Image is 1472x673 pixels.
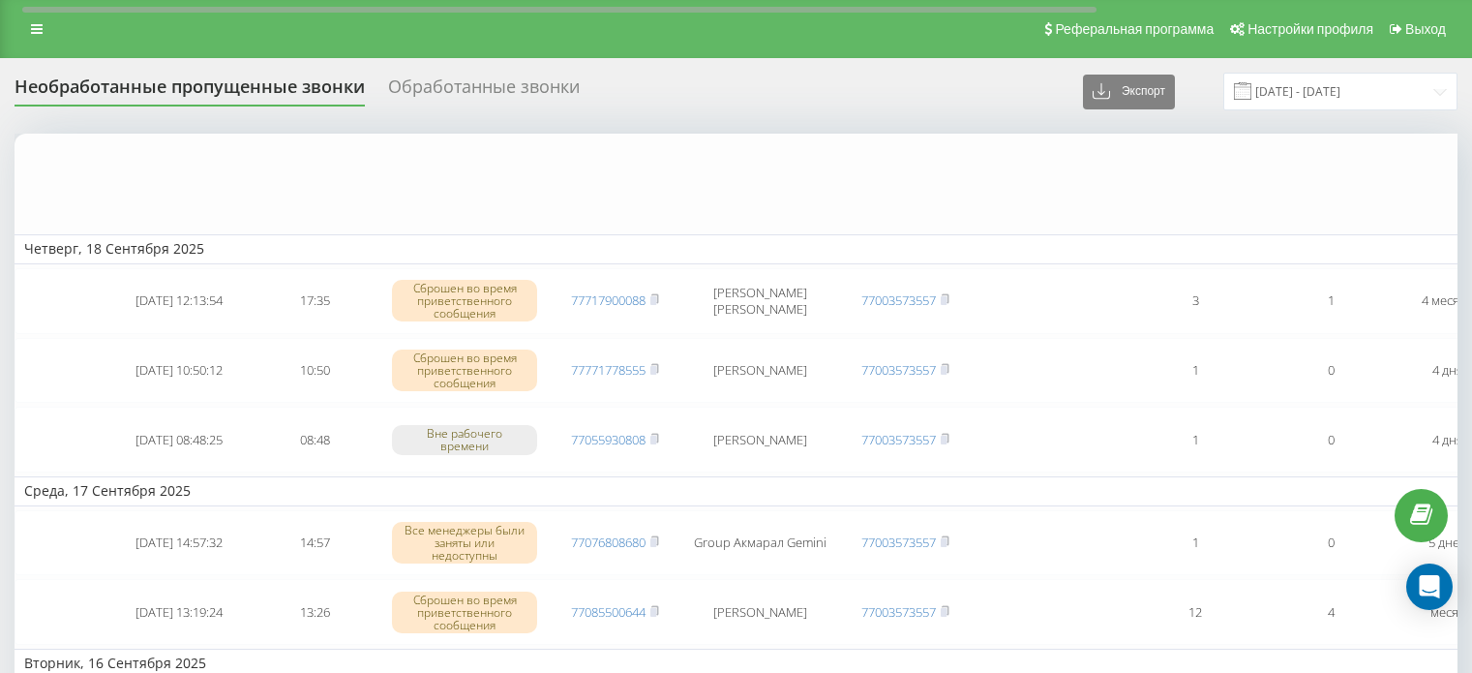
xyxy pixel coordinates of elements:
[571,534,646,551] a: 77076808680
[111,268,247,334] td: [DATE] 12:13:54
[247,579,382,645] td: 13:26
[247,338,382,404] td: 10:50
[861,291,936,309] a: 77003573557
[392,280,537,322] div: Сброшен во время приветственного сообщения
[392,522,537,565] div: Все менеджеры были заняты или недоступны
[111,338,247,404] td: [DATE] 10:50:12
[1127,407,1263,473] td: 1
[571,291,646,309] a: 77717900088
[392,425,537,454] div: Вне рабочего времени
[247,407,382,473] td: 08:48
[1263,268,1398,334] td: 1
[861,534,936,551] a: 77003573557
[682,338,837,404] td: [PERSON_NAME]
[392,350,537,392] div: Сброшен во время приветственного сообщения
[682,510,837,576] td: Group Акмарал Gemini
[861,431,936,448] a: 77003573557
[861,361,936,379] a: 77003573557
[1083,75,1175,109] button: Экспорт
[571,431,646,448] a: 77055930808
[1263,338,1398,404] td: 0
[111,407,247,473] td: [DATE] 08:48:25
[247,510,382,576] td: 14:57
[15,76,365,107] div: Необработанные пропущенные звонки
[682,407,837,473] td: [PERSON_NAME]
[1263,579,1398,645] td: 4
[1127,338,1263,404] td: 1
[571,361,646,379] a: 77771778555
[1127,510,1263,576] td: 1
[861,603,936,621] a: 77003573557
[1263,510,1398,576] td: 0
[1055,21,1214,37] span: Реферальная программа
[1263,407,1398,473] td: 0
[111,579,247,645] td: [DATE] 13:19:24
[1127,579,1263,645] td: 12
[388,76,580,107] div: Обработанные звонки
[1127,268,1263,334] td: 3
[392,592,537,634] div: Сброшен во время приветственного сообщения
[682,579,837,645] td: [PERSON_NAME]
[247,268,382,334] td: 17:35
[111,510,247,576] td: [DATE] 14:57:32
[1247,21,1373,37] span: Настройки профиля
[682,268,837,334] td: [PERSON_NAME] [PERSON_NAME]
[571,603,646,621] a: 77085500644
[1405,21,1446,37] span: Выход
[1406,564,1453,610] div: Open Intercom Messenger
